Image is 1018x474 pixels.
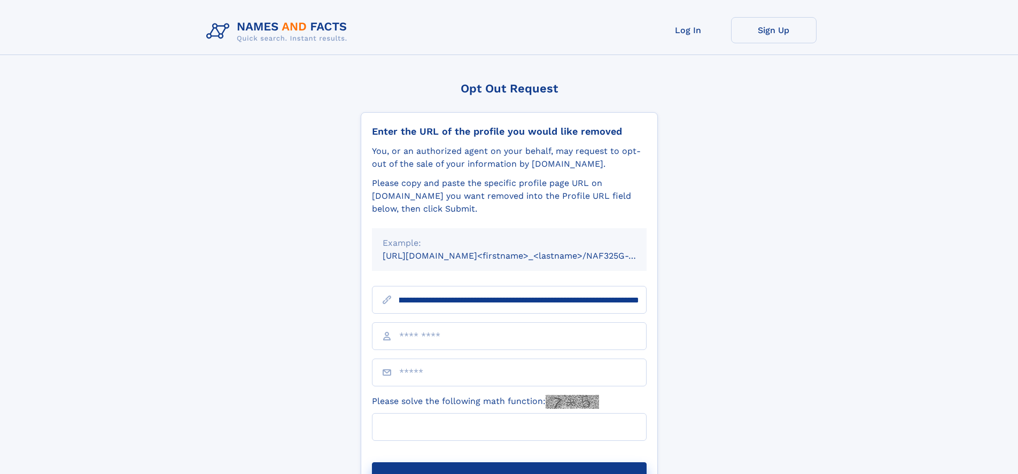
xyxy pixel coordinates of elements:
[383,237,636,250] div: Example:
[372,395,599,409] label: Please solve the following math function:
[361,82,658,95] div: Opt Out Request
[372,126,647,137] div: Enter the URL of the profile you would like removed
[372,145,647,170] div: You, or an authorized agent on your behalf, may request to opt-out of the sale of your informatio...
[646,17,731,43] a: Log In
[731,17,817,43] a: Sign Up
[202,17,356,46] img: Logo Names and Facts
[383,251,667,261] small: [URL][DOMAIN_NAME]<firstname>_<lastname>/NAF325G-xxxxxxxx
[372,177,647,215] div: Please copy and paste the specific profile page URL on [DOMAIN_NAME] you want removed into the Pr...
